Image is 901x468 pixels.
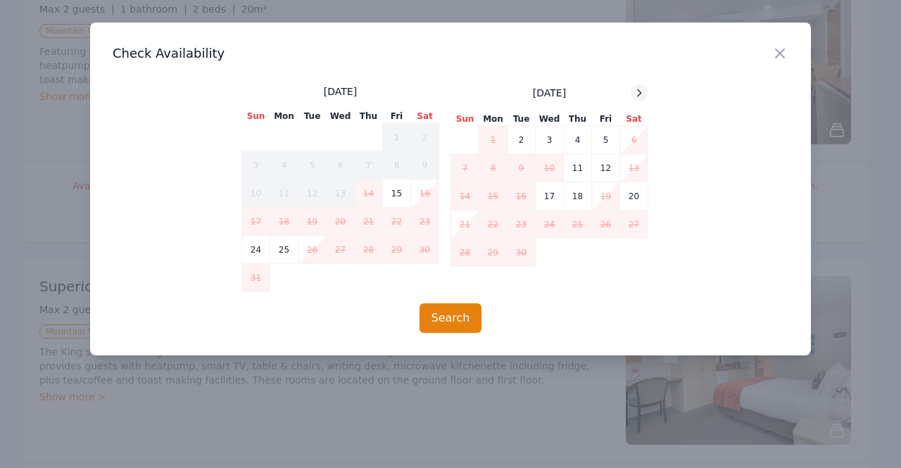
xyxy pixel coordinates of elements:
[270,110,298,123] th: Mon
[270,151,298,179] td: 4
[298,179,327,208] td: 12
[324,84,357,99] span: [DATE]
[479,182,508,210] td: 15
[113,45,788,62] h3: Check Availability
[451,113,479,126] th: Sun
[451,210,479,239] td: 21
[536,154,564,182] td: 10
[564,126,592,154] td: 4
[508,113,536,126] th: Tue
[479,113,508,126] th: Mon
[620,182,648,210] td: 20
[536,113,564,126] th: Wed
[298,208,327,236] td: 19
[327,151,355,179] td: 6
[327,208,355,236] td: 20
[242,110,270,123] th: Sun
[242,151,270,179] td: 3
[270,236,298,264] td: 25
[411,110,439,123] th: Sat
[411,123,439,151] td: 2
[411,208,439,236] td: 23
[592,182,620,210] td: 19
[355,110,383,123] th: Thu
[508,154,536,182] td: 9
[620,126,648,154] td: 6
[620,154,648,182] td: 13
[298,110,327,123] th: Tue
[383,151,411,179] td: 8
[420,303,482,333] button: Search
[479,239,508,267] td: 29
[479,126,508,154] td: 1
[592,154,620,182] td: 12
[383,208,411,236] td: 22
[508,210,536,239] td: 23
[383,236,411,264] td: 29
[592,210,620,239] td: 26
[564,182,592,210] td: 18
[327,110,355,123] th: Wed
[298,151,327,179] td: 5
[383,179,411,208] td: 15
[479,154,508,182] td: 8
[383,123,411,151] td: 1
[242,264,270,292] td: 31
[620,210,648,239] td: 27
[355,151,383,179] td: 7
[242,236,270,264] td: 24
[355,236,383,264] td: 28
[242,208,270,236] td: 17
[411,236,439,264] td: 30
[355,179,383,208] td: 14
[564,113,592,126] th: Thu
[592,126,620,154] td: 5
[592,113,620,126] th: Fri
[327,179,355,208] td: 13
[536,210,564,239] td: 24
[270,208,298,236] td: 18
[564,154,592,182] td: 11
[536,126,564,154] td: 3
[536,182,564,210] td: 17
[383,110,411,123] th: Fri
[411,179,439,208] td: 16
[298,236,327,264] td: 26
[242,179,270,208] td: 10
[451,182,479,210] td: 14
[564,210,592,239] td: 25
[533,86,566,100] span: [DATE]
[411,151,439,179] td: 9
[479,210,508,239] td: 22
[355,208,383,236] td: 21
[508,126,536,154] td: 2
[451,239,479,267] td: 28
[451,154,479,182] td: 7
[327,236,355,264] td: 27
[508,182,536,210] td: 16
[620,113,648,126] th: Sat
[508,239,536,267] td: 30
[270,179,298,208] td: 11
